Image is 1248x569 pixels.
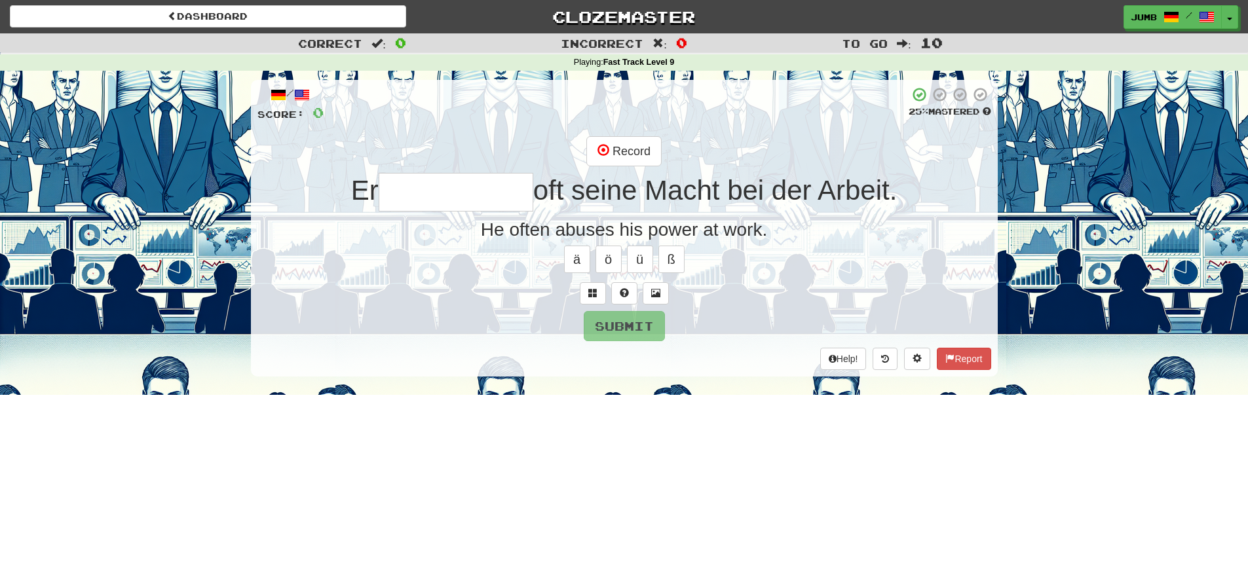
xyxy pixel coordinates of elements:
span: oft seine Macht bei der Arbeit. [533,175,898,206]
span: Incorrect [561,37,643,50]
button: ä [564,246,590,273]
span: : [897,38,911,49]
div: He often abuses his power at work. [257,217,991,243]
button: ö [596,246,622,273]
span: Jumb [1131,11,1157,23]
span: To go [842,37,888,50]
span: 10 [920,35,943,50]
button: Submit [584,311,665,341]
span: : [652,38,667,49]
span: 25 % [909,106,928,117]
span: 0 [676,35,687,50]
button: ü [627,246,653,273]
span: 0 [312,104,324,120]
button: Single letter hint - you only get 1 per sentence and score half the points! alt+h [611,282,637,304]
strong: Fast Track Level 9 [603,58,675,67]
span: Score: [257,109,305,120]
span: Correct [298,37,362,50]
div: / [257,86,324,103]
span: 0 [395,35,406,50]
button: Help! [820,348,867,370]
span: / [1186,10,1192,20]
a: Jumb / [1124,5,1222,29]
button: Switch sentence to multiple choice alt+p [580,282,606,304]
button: ß [658,246,685,273]
a: Dashboard [10,5,406,28]
span: Er [351,175,379,206]
button: Round history (alt+y) [873,348,898,370]
span: : [371,38,386,49]
button: Show image (alt+x) [643,282,669,304]
button: Record [586,136,662,166]
div: Mastered [909,106,991,118]
button: Report [937,348,991,370]
a: Clozemaster [426,5,822,28]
